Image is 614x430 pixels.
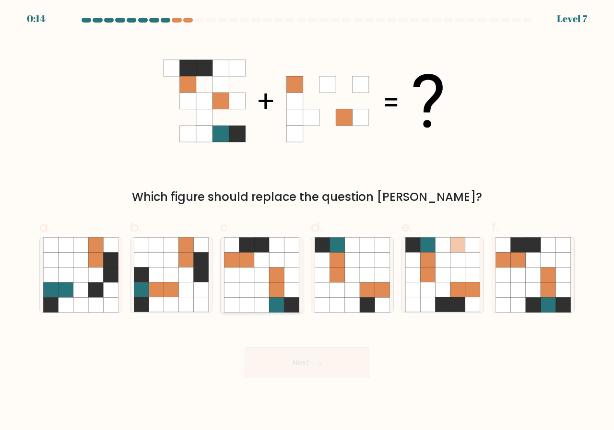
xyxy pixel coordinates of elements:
[557,12,587,26] div: Level 7
[401,218,412,236] span: e.
[492,218,498,236] span: f.
[27,12,46,26] div: 0:14
[39,218,51,236] span: a.
[220,218,231,236] span: c.
[45,188,569,206] div: Which figure should replace the question [PERSON_NAME]?
[130,218,142,236] span: b.
[311,218,322,236] span: d.
[245,348,369,378] button: Next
